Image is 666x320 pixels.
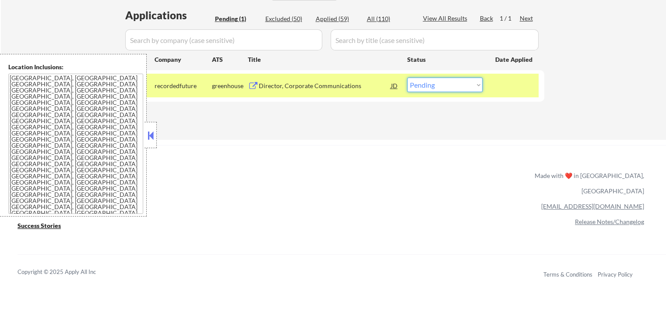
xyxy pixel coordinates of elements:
div: Director, Corporate Communications [259,82,391,90]
div: Next [520,14,534,23]
div: View All Results [423,14,470,23]
div: JD [390,78,399,93]
div: Company [155,55,212,64]
div: Location Inclusions: [8,63,143,71]
div: greenhouse [212,82,248,90]
div: Made with ❤️ in [GEOGRAPHIC_DATA], [GEOGRAPHIC_DATA] [531,168,644,199]
div: All (110) [367,14,411,23]
div: Pending (1) [215,14,259,23]
a: Terms & Conditions [543,271,592,278]
div: Back [480,14,494,23]
a: Success Stories [18,221,73,232]
a: Privacy Policy [598,271,633,278]
a: Refer & earn free applications 👯‍♀️ [18,180,352,189]
input: Search by company (case sensitive) [125,29,322,50]
div: Date Applied [495,55,534,64]
div: 1 / 1 [500,14,520,23]
a: [EMAIL_ADDRESS][DOMAIN_NAME] [541,203,644,210]
div: Title [248,55,399,64]
div: Copyright © 2025 Apply All Inc [18,268,118,277]
a: Release Notes/Changelog [575,218,644,225]
div: ATS [212,55,248,64]
u: Success Stories [18,222,61,229]
div: Applied (59) [316,14,359,23]
div: recordedfuture [155,82,212,90]
div: Excluded (50) [265,14,309,23]
div: Applications [125,10,212,21]
input: Search by title (case sensitive) [331,29,539,50]
div: Status [407,51,483,67]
